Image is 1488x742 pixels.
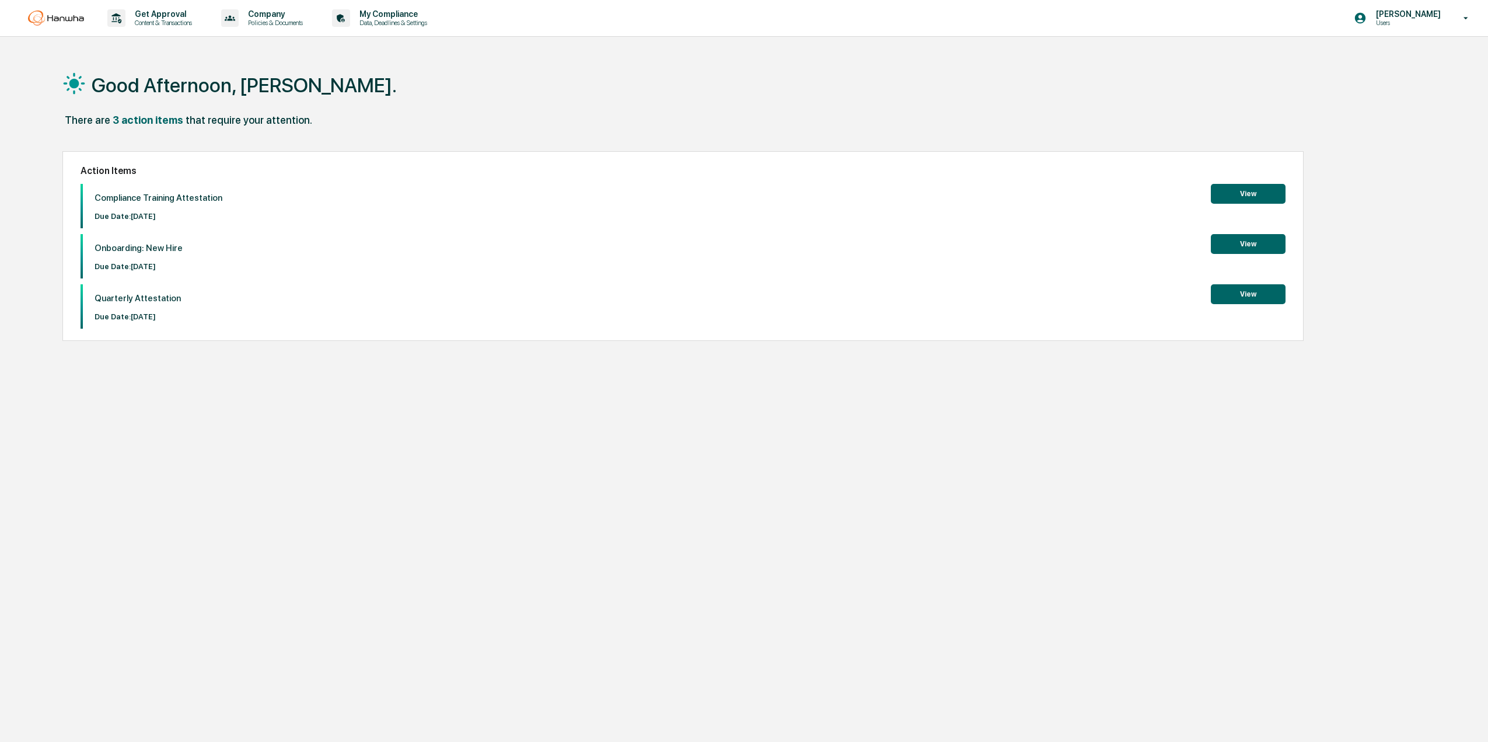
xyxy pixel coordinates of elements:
[1211,187,1286,198] a: View
[95,312,181,321] p: Due Date: [DATE]
[350,19,433,27] p: Data, Deadlines & Settings
[95,212,222,221] p: Due Date: [DATE]
[28,11,84,26] img: logo
[95,243,183,253] p: Onboarding: New Hire
[65,114,110,126] div: There are
[95,262,183,271] p: Due Date: [DATE]
[113,114,183,126] div: 3 action items
[1211,184,1286,204] button: View
[1211,284,1286,304] button: View
[1367,19,1447,27] p: Users
[1211,234,1286,254] button: View
[125,9,198,19] p: Get Approval
[125,19,198,27] p: Content & Transactions
[239,9,309,19] p: Company
[350,9,433,19] p: My Compliance
[81,165,1286,176] h2: Action Items
[95,193,222,203] p: Compliance Training Attestation
[95,293,181,304] p: Quarterly Attestation
[1211,288,1286,299] a: View
[1451,703,1482,735] iframe: Open customer support
[1211,238,1286,249] a: View
[186,114,312,126] div: that require your attention.
[239,19,309,27] p: Policies & Documents
[92,74,397,97] h1: Good Afternoon, [PERSON_NAME].
[1367,9,1447,19] p: [PERSON_NAME]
